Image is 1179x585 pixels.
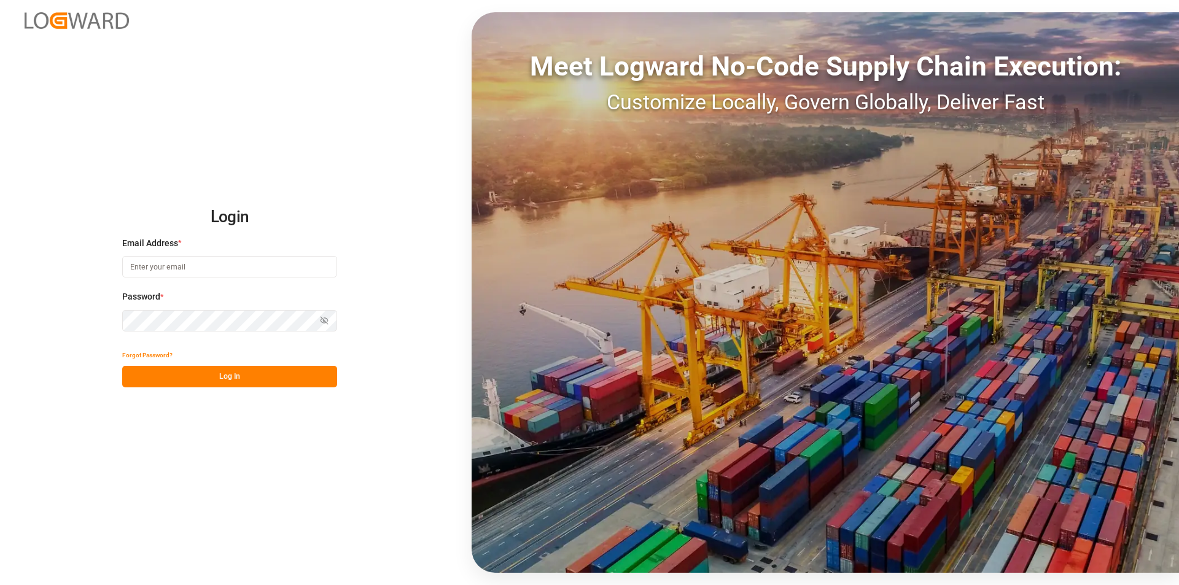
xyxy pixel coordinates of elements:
[122,256,337,277] input: Enter your email
[122,237,178,250] span: Email Address
[122,290,160,303] span: Password
[122,198,337,237] h2: Login
[25,12,129,29] img: Logward_new_orange.png
[122,344,173,366] button: Forgot Password?
[472,87,1179,118] div: Customize Locally, Govern Globally, Deliver Fast
[472,46,1179,87] div: Meet Logward No-Code Supply Chain Execution:
[122,366,337,387] button: Log In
